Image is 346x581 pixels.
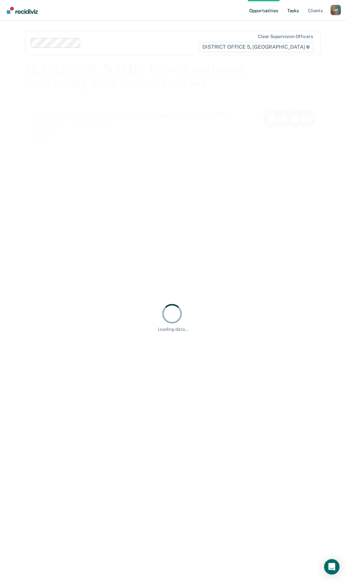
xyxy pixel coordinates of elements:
[198,42,314,52] span: DISTRICT OFFICE 5, [GEOGRAPHIC_DATA]
[331,5,341,15] button: Profile dropdown button
[7,7,38,14] img: Recidiviz
[331,5,341,15] div: H P
[324,559,340,575] div: Open Intercom Messenger
[258,34,313,39] div: Clear supervision officers
[158,327,188,332] div: Loading data...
